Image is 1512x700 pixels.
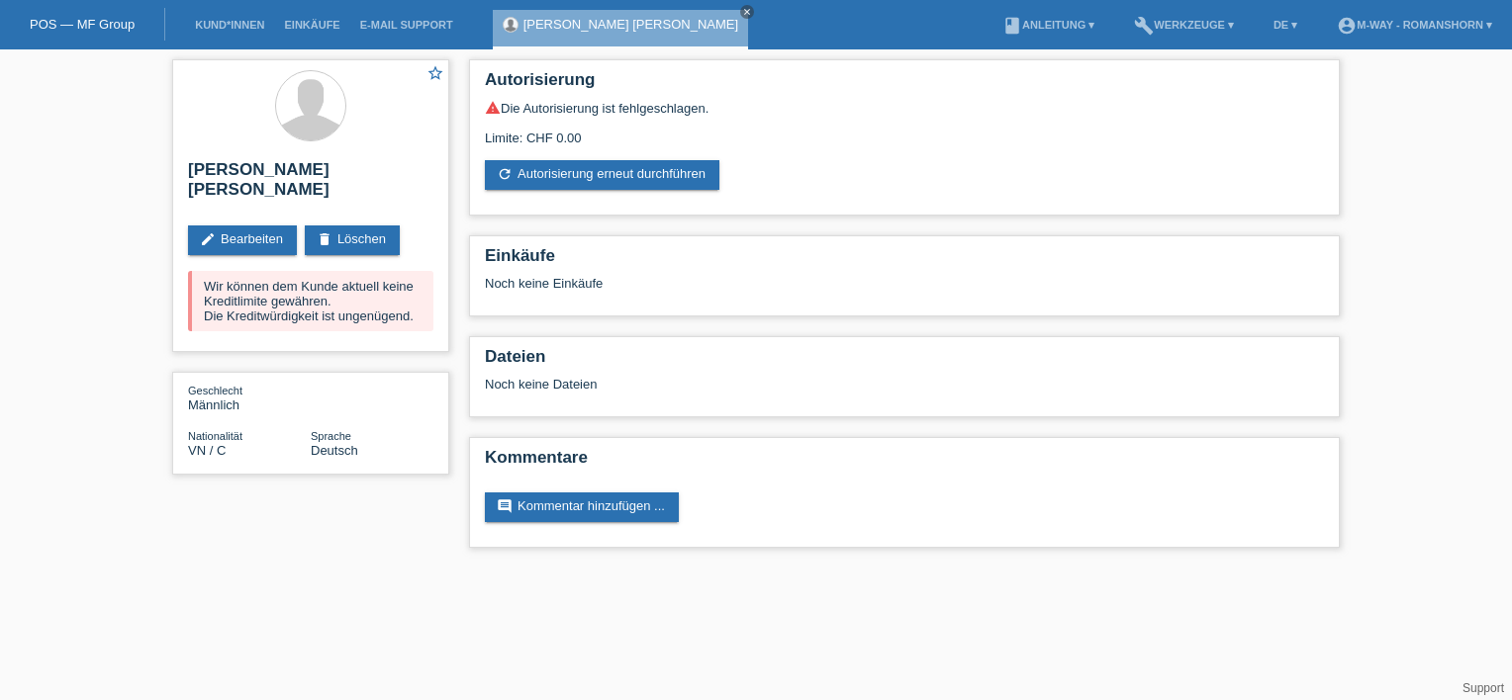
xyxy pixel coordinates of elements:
h2: Autorisierung [485,70,1324,100]
div: Noch keine Dateien [485,377,1089,392]
h2: Kommentare [485,448,1324,478]
a: Support [1463,681,1504,695]
a: star_border [426,64,444,85]
i: close [742,7,752,17]
div: Männlich [188,383,311,412]
a: commentKommentar hinzufügen ... [485,492,679,522]
span: Sprache [311,430,351,442]
a: POS — MF Group [30,17,135,32]
a: deleteLöschen [305,225,400,255]
div: Wir können dem Kunde aktuell keine Kreditlimite gewähren. Die Kreditwürdigkeit ist ungenügend. [188,271,433,331]
a: close [740,5,754,19]
i: edit [200,231,216,247]
a: editBearbeiten [188,225,297,255]
a: bookAnleitung ▾ [992,19,1104,31]
h2: [PERSON_NAME] [PERSON_NAME] [188,160,433,210]
h2: Dateien [485,347,1324,377]
i: refresh [497,166,513,182]
a: DE ▾ [1264,19,1307,31]
a: Einkäufe [274,19,349,31]
h2: Einkäufe [485,246,1324,276]
a: refreshAutorisierung erneut durchführen [485,160,719,190]
i: star_border [426,64,444,82]
i: build [1134,16,1154,36]
a: E-Mail Support [350,19,463,31]
div: Limite: CHF 0.00 [485,116,1324,145]
i: warning [485,100,501,116]
span: Vietnam / C / 03.02.1993 [188,443,226,458]
i: account_circle [1337,16,1357,36]
i: delete [317,231,332,247]
a: buildWerkzeuge ▾ [1124,19,1244,31]
div: Die Autorisierung ist fehlgeschlagen. [485,100,1324,116]
i: comment [497,498,513,514]
i: book [1002,16,1022,36]
span: Deutsch [311,443,358,458]
a: account_circlem-way - Romanshorn ▾ [1327,19,1502,31]
span: Nationalität [188,430,242,442]
div: Noch keine Einkäufe [485,276,1324,306]
a: Kund*innen [185,19,274,31]
a: [PERSON_NAME] [PERSON_NAME] [523,17,738,32]
span: Geschlecht [188,385,242,396]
